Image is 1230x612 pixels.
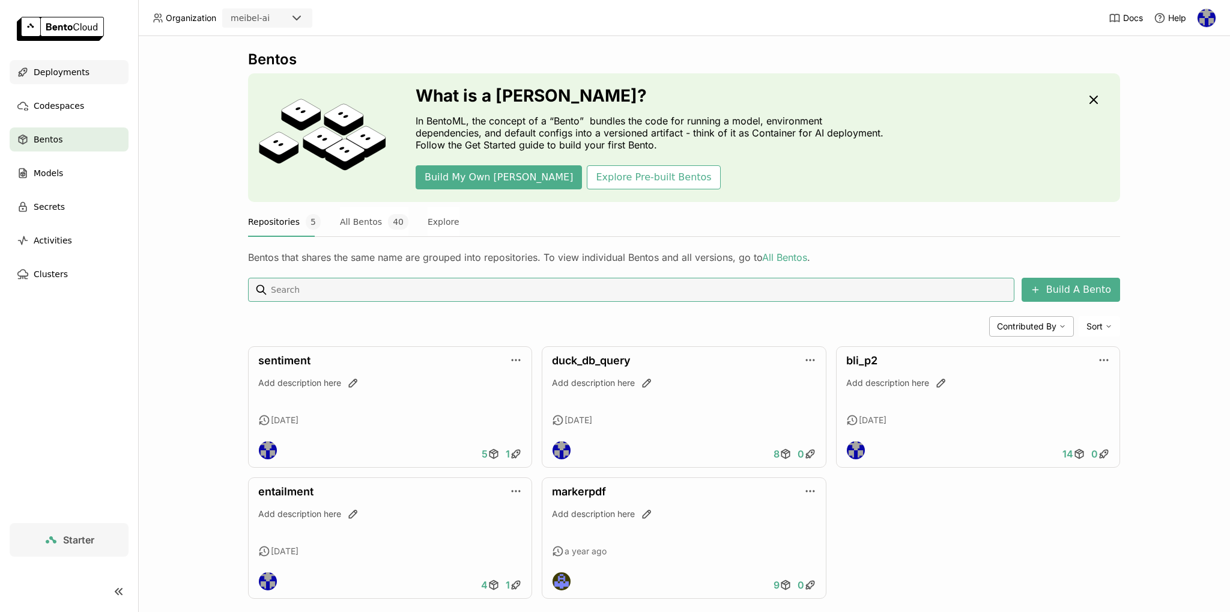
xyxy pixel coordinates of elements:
span: [DATE] [565,415,592,426]
button: Build My Own [PERSON_NAME] [416,165,582,189]
span: 1 [506,579,510,591]
span: 0 [1091,448,1098,460]
span: Help [1168,13,1186,23]
a: 1 [503,573,525,597]
a: 14 [1059,442,1088,466]
div: Bentos that shares the same name are grouped into repositories. To view individual Bentos and all... [248,251,1120,263]
a: 9 [771,573,795,597]
div: Add description here [552,508,816,520]
a: Docs [1109,12,1143,24]
span: 4 [481,579,488,591]
p: In BentoML, the concept of a “Bento” bundles the code for running a model, environment dependenci... [416,115,890,151]
a: Starter [10,523,129,557]
span: [DATE] [271,415,298,426]
a: Bentos [10,127,129,151]
span: Docs [1123,13,1143,23]
input: Search [270,280,1010,299]
span: Deployments [34,65,89,79]
div: Add description here [258,377,522,389]
div: Add description here [552,377,816,389]
span: a year ago [565,546,607,557]
button: Explore Pre-built Bentos [587,165,720,189]
button: All Bentos [340,207,408,237]
div: Sort [1079,316,1120,337]
a: duck_db_query [552,354,631,367]
div: meibel-ai [231,12,270,24]
div: Add description here [258,508,522,520]
a: 0 [1088,442,1113,466]
h3: What is a [PERSON_NAME]? [416,86,890,105]
span: 5 [306,214,321,230]
div: Bentos [248,50,1120,69]
span: Bentos [34,132,62,147]
a: entailment [258,485,314,498]
img: Kiran Devarakonda [553,572,571,590]
a: 5 [479,442,503,466]
span: Activities [34,233,72,248]
span: Starter [63,534,94,546]
img: Spencer Torene [1198,9,1216,27]
span: 14 [1062,448,1073,460]
span: Clusters [34,267,68,281]
a: Models [10,161,129,185]
a: Codespaces [10,94,129,118]
a: 1 [503,442,525,466]
a: 0 [795,442,819,466]
a: All Bentos [762,251,807,263]
img: Spencer Torene [847,441,865,459]
span: Models [34,166,63,180]
a: markerpdf [552,485,606,498]
span: Secrets [34,200,65,214]
a: bli_p2 [846,354,877,367]
a: Clusters [10,262,129,286]
div: Contributed By [989,316,1074,337]
span: 8 [774,448,780,460]
span: [DATE] [271,546,298,557]
img: cover onboarding [258,98,387,177]
a: Secrets [10,195,129,219]
button: Repositories [248,207,321,237]
a: 8 [771,442,795,466]
a: 0 [795,573,819,597]
div: Help [1154,12,1186,24]
img: Spencer Torene [553,441,571,459]
span: 0 [798,579,804,591]
span: 40 [388,214,408,230]
span: Codespaces [34,99,84,113]
span: Organization [166,13,216,23]
span: [DATE] [859,415,886,426]
span: 9 [774,579,780,591]
span: Sort [1086,321,1103,332]
a: Activities [10,228,129,252]
span: 0 [798,448,804,460]
a: 4 [478,573,503,597]
input: Selected meibel-ai. [271,13,272,25]
a: sentiment [258,354,311,367]
button: Explore [428,207,459,237]
button: Build A Bento [1022,278,1120,302]
span: 5 [482,448,488,460]
span: Contributed By [997,321,1056,332]
span: 1 [506,448,510,460]
div: Add description here [846,377,1110,389]
img: Spencer Torene [259,441,277,459]
img: logo [17,17,104,41]
a: Deployments [10,60,129,84]
img: Spencer Torene [259,572,277,590]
